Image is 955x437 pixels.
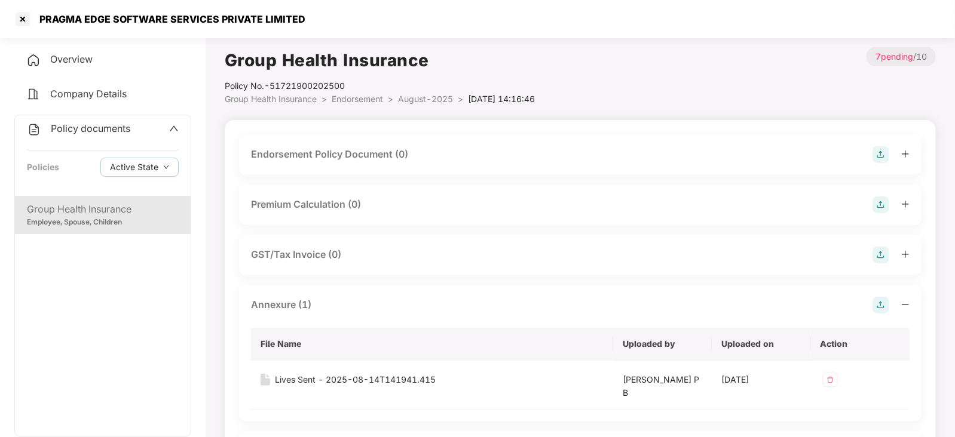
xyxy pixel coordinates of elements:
[27,217,179,228] div: Employee, Spouse, Children
[26,87,41,101] img: svg+xml;base64,PHN2ZyB4bWxucz0iaHR0cDovL3d3dy53My5vcmcvMjAwMC9zdmciIHdpZHRoPSIyNCIgaGVpZ2h0PSIyNC...
[163,164,169,171] span: down
[27,202,179,217] div: Group Health Insurance
[50,88,127,100] span: Company Details
[27,161,59,174] div: Policies
[873,196,889,213] img: svg+xml;base64,PHN2ZyB4bWxucz0iaHR0cDovL3d3dy53My5vcmcvMjAwMC9zdmciIHdpZHRoPSIyOCIgaGVpZ2h0PSIyOC...
[27,122,41,137] img: svg+xml;base64,PHN2ZyB4bWxucz0iaHR0cDovL3d3dy53My5vcmcvMjAwMC9zdmciIHdpZHRoPSIyNCIgaGVpZ2h0PSIyNC...
[169,124,179,133] span: up
[721,373,801,386] div: [DATE]
[275,373,436,386] div: Lives Sent - 2025-08-14T141941.415
[901,200,910,208] span: plus
[32,13,305,25] div: PRAGMA EDGE SOFTWARE SERVICES PRIVATE LIMITED
[251,297,311,312] div: Annexure (1)
[613,328,712,361] th: Uploaded by
[821,370,840,389] img: svg+xml;base64,PHN2ZyB4bWxucz0iaHR0cDovL3d3dy53My5vcmcvMjAwMC9zdmciIHdpZHRoPSIzMiIgaGVpZ2h0PSIzMi...
[398,94,453,104] span: August-2025
[225,47,535,73] h1: Group Health Insurance
[873,247,889,263] img: svg+xml;base64,PHN2ZyB4bWxucz0iaHR0cDovL3d3dy53My5vcmcvMjAwMC9zdmciIHdpZHRoPSIyOCIgaGVpZ2h0PSIyOC...
[225,79,535,93] div: Policy No.- 51721900202500
[468,94,535,104] span: [DATE] 14:16:46
[110,161,158,174] span: Active State
[261,374,270,386] img: svg+xml;base64,PHN2ZyB4bWxucz0iaHR0cDovL3d3dy53My5vcmcvMjAwMC9zdmciIHdpZHRoPSIxNiIgaGVpZ2h0PSIyMC...
[901,300,910,309] span: minus
[901,250,910,258] span: plus
[26,53,41,67] img: svg+xml;base64,PHN2ZyB4bWxucz0iaHR0cDovL3d3dy53My5vcmcvMjAwMC9zdmciIHdpZHRoPSIyNCIgaGVpZ2h0PSIyNC...
[712,328,810,361] th: Uploaded on
[623,373,702,399] div: [PERSON_NAME] P B
[901,150,910,158] span: plus
[873,297,889,313] img: svg+xml;base64,PHN2ZyB4bWxucz0iaHR0cDovL3d3dy53My5vcmcvMjAwMC9zdmciIHdpZHRoPSIyOCIgaGVpZ2h0PSIyOC...
[873,146,889,163] img: svg+xml;base64,PHN2ZyB4bWxucz0iaHR0cDovL3d3dy53My5vcmcvMjAwMC9zdmciIHdpZHRoPSIyOCIgaGVpZ2h0PSIyOC...
[251,247,341,262] div: GST/Tax Invoice (0)
[251,197,361,212] div: Premium Calculation (0)
[867,47,936,66] p: / 10
[251,147,408,162] div: Endorsement Policy Document (0)
[322,94,327,104] span: >
[50,53,93,65] span: Overview
[876,51,913,61] span: 7 pending
[458,94,463,104] span: >
[100,158,179,177] button: Active Statedown
[251,328,613,361] th: File Name
[332,94,383,104] span: Endorsement
[51,122,130,134] span: Policy documents
[225,94,317,104] span: Group Health Insurance
[388,94,393,104] span: >
[811,328,910,361] th: Action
